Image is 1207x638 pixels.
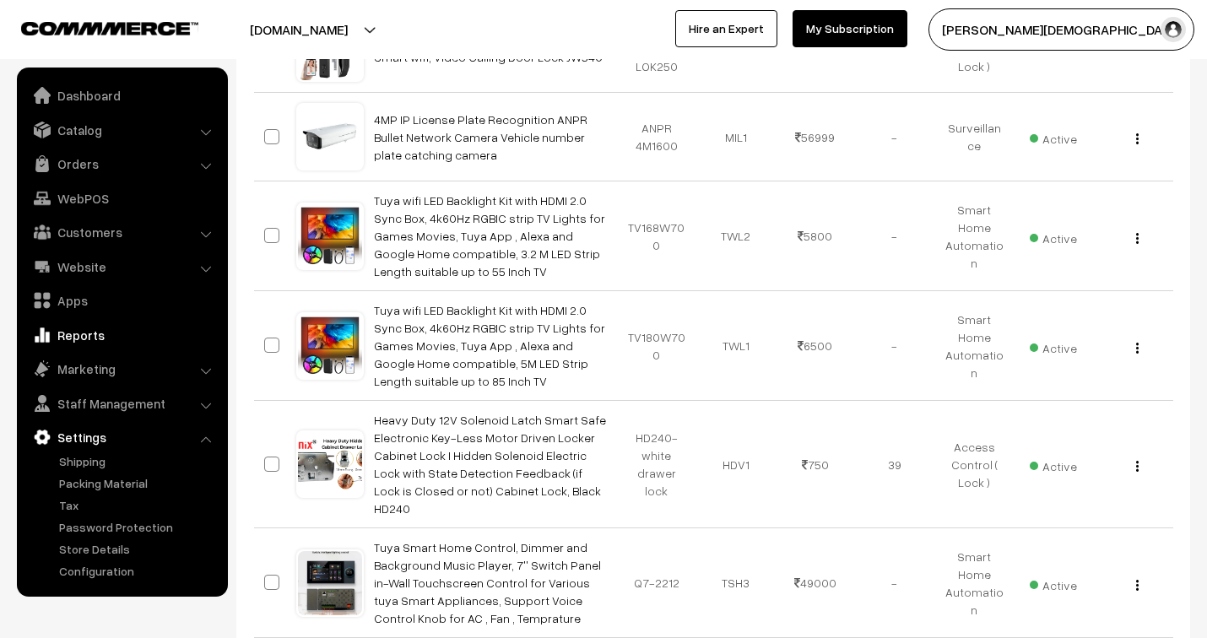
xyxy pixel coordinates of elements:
a: Shipping [55,452,222,470]
td: 49000 [776,528,855,638]
td: Access Control ( Lock ) [934,401,1014,528]
td: Smart Home Automation [934,181,1014,291]
span: Active [1030,572,1077,594]
a: Store Details [55,540,222,558]
td: - [855,291,934,401]
img: Menu [1136,461,1139,472]
a: Dashboard [21,80,222,111]
td: 6500 [776,291,855,401]
td: 56999 [776,93,855,181]
span: Active [1030,335,1077,357]
td: HD240- white drawer lock [617,401,696,528]
a: My Subscription [793,10,907,47]
td: - [855,528,934,638]
a: Marketing [21,354,222,384]
a: Staff Management [21,388,222,419]
img: user [1161,17,1186,42]
td: - [855,181,934,291]
td: 5800 [776,181,855,291]
td: Smart Home Automation [934,528,1014,638]
span: Active [1030,126,1077,148]
td: Smart Home Automation [934,291,1014,401]
a: Website [21,251,222,282]
a: COMMMERCE [21,17,169,37]
td: TWL1 [696,291,776,401]
a: WebPOS [21,183,222,214]
td: TV168W700 [617,181,696,291]
td: 750 [776,401,855,528]
img: Menu [1136,233,1139,244]
td: MIL1 [696,93,776,181]
td: TV180W700 [617,291,696,401]
td: - [855,93,934,181]
a: Packing Material [55,474,222,492]
td: Surveillance [934,93,1014,181]
a: Tax [55,496,222,514]
a: Configuration [55,562,222,580]
img: Menu [1136,580,1139,591]
a: Catalog [21,115,222,145]
a: Reports [21,320,222,350]
td: TSH3 [696,528,776,638]
td: HDV1 [696,401,776,528]
a: Hire an Expert [675,10,777,47]
a: 4MP IP License Plate Recognition ANPR Bullet Network Camera Vehicle number plate catching camera [374,112,587,162]
a: Settings [21,422,222,452]
img: COMMMERCE [21,22,198,35]
td: TWL2 [696,181,776,291]
img: Menu [1136,343,1139,354]
button: [PERSON_NAME][DEMOGRAPHIC_DATA] [928,8,1194,51]
td: ANPR 4M1600 [617,93,696,181]
td: 39 [855,401,934,528]
a: Apps [21,285,222,316]
span: Active [1030,225,1077,247]
button: [DOMAIN_NAME] [191,8,407,51]
a: Orders [21,149,222,179]
a: Tuya Smart Home Control, Dimmer and Background Music Player, 7'' Switch Panel in-Wall Touchscreen... [374,540,601,625]
td: Q7-2212 [617,528,696,638]
a: Customers [21,217,222,247]
img: Menu [1136,133,1139,144]
a: Password Protection [55,518,222,536]
span: Active [1030,453,1077,475]
a: Tuya wifi LED Backlight Kit with HDMI 2.0 Sync Box, 4k60Hz RGBIC strip TV Lights for Games Movies... [374,303,605,388]
a: Heavy Duty 12V Solenoid Latch Smart Safe Electronic Key-Less Motor Driven Locker Cabinet Lock I H... [374,413,606,516]
a: Tuya wifi LED Backlight Kit with HDMI 2.0 Sync Box, 4k60Hz RGBIC strip TV Lights for Games Movies... [374,193,605,278]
